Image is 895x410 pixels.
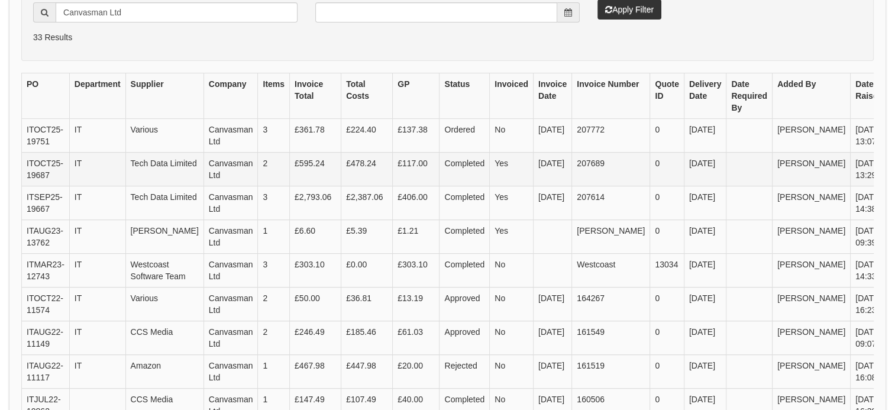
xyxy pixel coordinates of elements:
td: No [490,119,534,153]
td: [DATE] [684,220,726,254]
td: Yes [490,186,534,220]
td: [DATE] 13:29 [851,153,888,186]
td: IT [69,153,125,186]
td: 3 [258,119,290,153]
td: Westcoast [572,254,650,288]
td: [PERSON_NAME] [772,288,850,321]
th: PO [22,73,70,119]
td: £2,793.06 [290,186,341,220]
td: Various [125,288,203,321]
td: £303.10 [290,254,341,288]
td: [DATE] [684,288,726,321]
td: [PERSON_NAME] [772,220,850,254]
td: [DATE] 14:38 [851,186,888,220]
p: 33 Results [33,31,862,43]
td: 0 [650,186,684,220]
td: 0 [650,288,684,321]
td: 13034 [650,254,684,288]
td: 2 [258,288,290,321]
td: 3 [258,186,290,220]
td: [PERSON_NAME] [772,254,850,288]
td: CCS Media [125,321,203,355]
td: [DATE] [684,119,726,153]
td: 2 [258,153,290,186]
td: [DATE] [533,186,571,220]
td: £361.78 [290,119,341,153]
td: Approved [440,321,490,355]
td: £36.81 [341,288,393,321]
td: Ordered [440,119,490,153]
td: [PERSON_NAME] [772,153,850,186]
td: [PERSON_NAME] [772,119,850,153]
td: IT [69,186,125,220]
td: 161549 [572,321,650,355]
td: £224.40 [341,119,393,153]
td: £6.60 [290,220,341,254]
td: Completed [440,153,490,186]
th: Delivery Date [684,73,726,119]
th: Quote ID [650,73,684,119]
td: [DATE] [684,321,726,355]
td: 1 [258,355,290,389]
th: Added By [772,73,850,119]
td: 0 [650,119,684,153]
td: £185.46 [341,321,393,355]
th: Status [440,73,490,119]
td: Canvasman Ltd [203,254,258,288]
th: Items [258,73,290,119]
td: No [490,355,534,389]
th: GP [393,73,440,119]
th: Invoiced [490,73,534,119]
td: [DATE] 16:23 [851,288,888,321]
td: ITAUG22-11149 [22,321,70,355]
td: [DATE] [533,321,571,355]
td: £117.00 [393,153,440,186]
td: 3 [258,254,290,288]
td: 161519 [572,355,650,389]
td: ITOCT25-19751 [22,119,70,153]
th: Invoice Date [533,73,571,119]
td: [DATE] 09:39 [851,220,888,254]
td: 164267 [572,288,650,321]
td: IT [69,220,125,254]
td: [PERSON_NAME] [772,321,850,355]
td: Westcoast Software Team [125,254,203,288]
td: IT [69,119,125,153]
td: £2,387.06 [341,186,393,220]
td: IT [69,355,125,389]
td: [PERSON_NAME] [772,355,850,389]
td: IT [69,254,125,288]
td: Tech Data Limited [125,186,203,220]
th: Department [69,73,125,119]
td: No [490,254,534,288]
td: 207772 [572,119,650,153]
td: [DATE] [533,119,571,153]
th: Supplier [125,73,203,119]
td: [DATE] [533,288,571,321]
td: Yes [490,220,534,254]
td: [DATE] [684,254,726,288]
td: Tech Data Limited [125,153,203,186]
td: £5.39 [341,220,393,254]
td: [DATE] [684,355,726,389]
td: [DATE] [533,355,571,389]
td: £595.24 [290,153,341,186]
td: [DATE] 16:08 [851,355,888,389]
th: Date Raised [851,73,888,119]
td: Canvasman Ltd [203,220,258,254]
th: Date Required By [726,73,773,119]
td: Canvasman Ltd [203,119,258,153]
td: £20.00 [393,355,440,389]
td: 2 [258,321,290,355]
td: No [490,321,534,355]
td: £0.00 [341,254,393,288]
td: [PERSON_NAME] [772,186,850,220]
td: 207614 [572,186,650,220]
td: 0 [650,321,684,355]
td: £303.10 [393,254,440,288]
th: Company [203,73,258,119]
td: £1.21 [393,220,440,254]
td: £467.98 [290,355,341,389]
td: [DATE] [684,153,726,186]
td: £137.38 [393,119,440,153]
